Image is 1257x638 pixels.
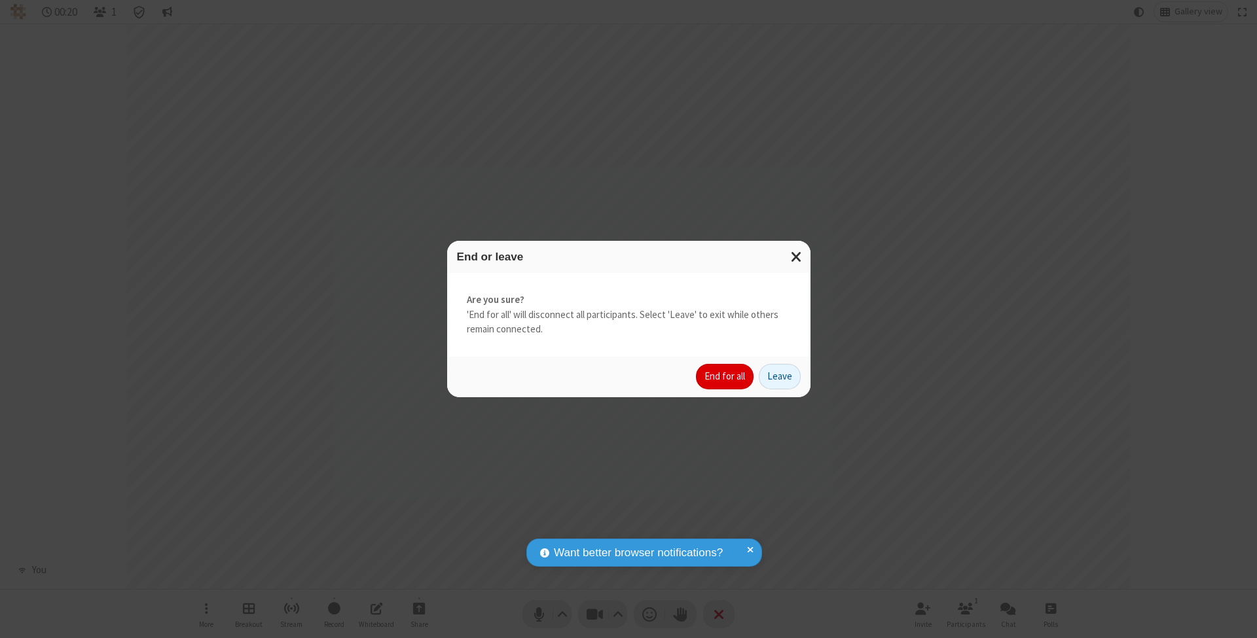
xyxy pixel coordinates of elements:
[457,251,801,263] h3: End or leave
[467,292,791,308] strong: Are you sure?
[696,364,754,390] button: End for all
[759,364,801,390] button: Leave
[447,273,811,357] div: 'End for all' will disconnect all participants. Select 'Leave' to exit while others remain connec...
[554,544,723,561] span: Want better browser notifications?
[783,241,811,273] button: Close modal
